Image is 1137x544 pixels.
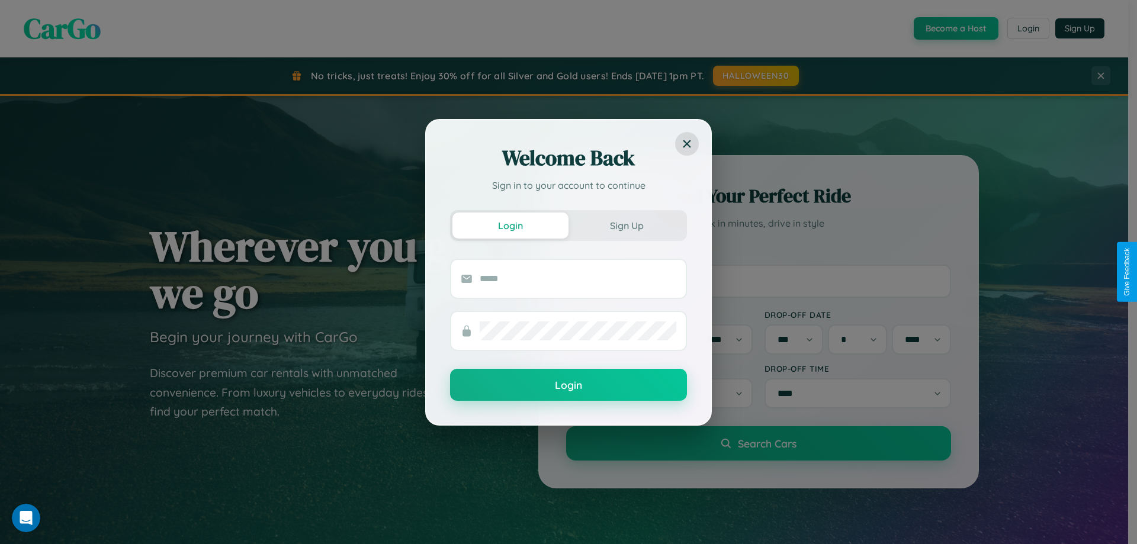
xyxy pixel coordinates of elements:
[1123,248,1131,296] div: Give Feedback
[12,504,40,532] iframe: Intercom live chat
[450,144,687,172] h2: Welcome Back
[450,369,687,401] button: Login
[452,213,568,239] button: Login
[450,178,687,192] p: Sign in to your account to continue
[568,213,685,239] button: Sign Up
